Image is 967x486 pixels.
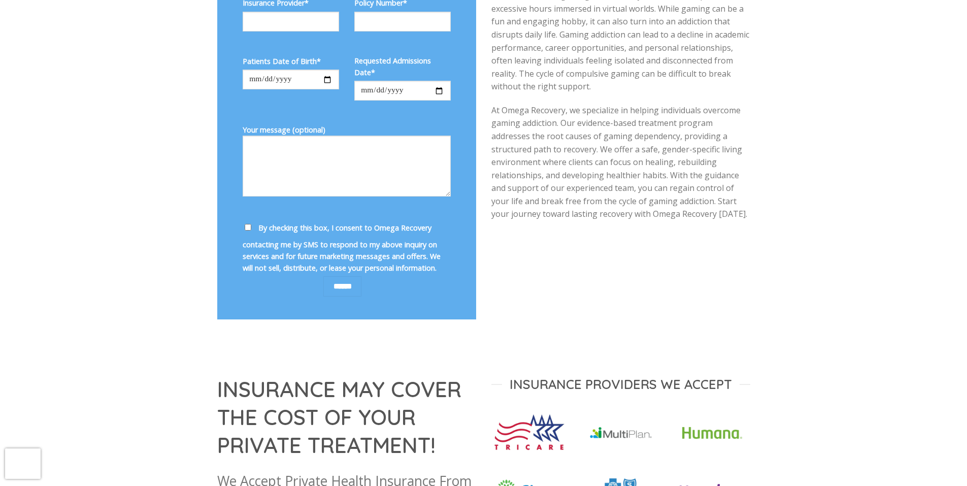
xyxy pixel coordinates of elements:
[491,104,750,221] p: At Omega Recovery, we specialize in helping individuals overcome gaming addiction. Our evidence-b...
[354,55,451,78] label: Requested Admissions Date*
[510,376,732,393] span: Insurance Providers we Accept
[243,124,451,204] label: Your message (optional)
[243,55,339,67] label: Patients Date of Birth*
[245,224,251,231] input: By checking this box, I consent to Omega Recovery contacting me by SMS to respond to my above inq...
[243,223,441,273] span: By checking this box, I consent to Omega Recovery contacting me by SMS to respond to my above inq...
[217,376,461,459] strong: INSURANCE MAY COVER THE COST OF YOUR PRIVATE TREATMENT!
[243,136,451,197] textarea: Your message (optional)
